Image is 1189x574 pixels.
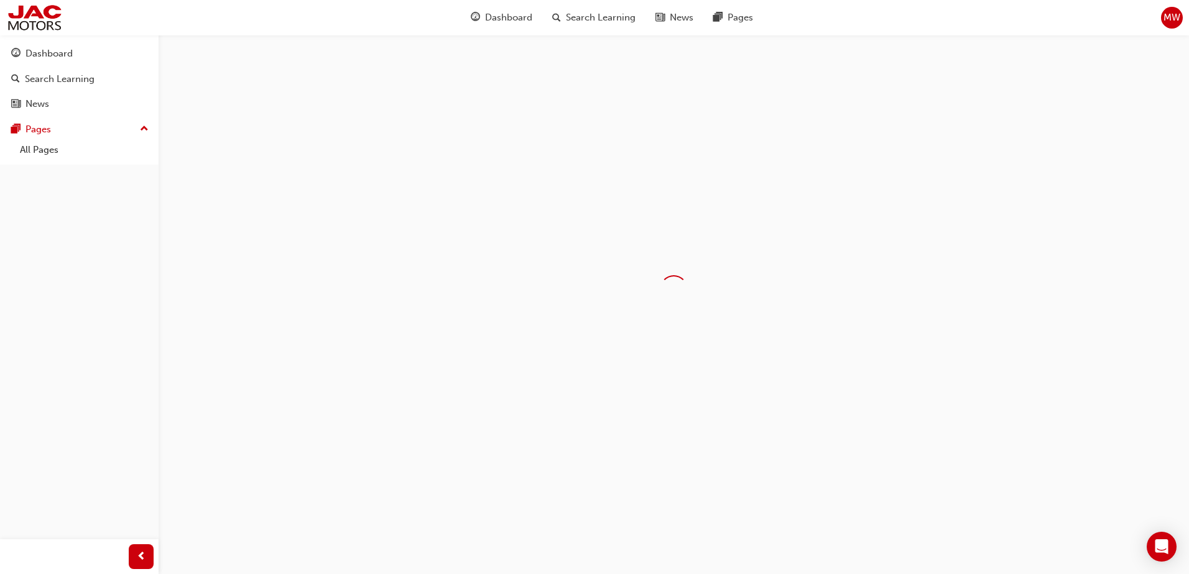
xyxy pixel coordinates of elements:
[5,40,154,118] button: DashboardSearch LearningNews
[5,118,154,141] button: Pages
[5,68,154,91] a: Search Learning
[25,47,73,61] div: Dashboard
[552,10,561,25] span: search-icon
[471,10,480,25] span: guage-icon
[655,10,665,25] span: news-icon
[1147,532,1177,562] div: Open Intercom Messenger
[25,122,51,137] div: Pages
[11,124,21,135] span: pages-icon
[137,549,146,565] span: prev-icon
[542,5,645,30] a: search-iconSearch Learning
[728,11,753,25] span: Pages
[15,140,154,160] a: All Pages
[566,11,636,25] span: Search Learning
[25,97,49,111] div: News
[11,99,21,110] span: news-icon
[1161,7,1183,29] button: MW
[713,10,723,25] span: pages-icon
[670,11,693,25] span: News
[11,74,20,85] span: search-icon
[6,4,63,32] img: jac-portal
[461,5,542,30] a: guage-iconDashboard
[5,93,154,116] a: News
[140,121,149,137] span: up-icon
[25,72,95,86] div: Search Learning
[703,5,763,30] a: pages-iconPages
[5,42,154,65] a: Dashboard
[645,5,703,30] a: news-iconNews
[485,11,532,25] span: Dashboard
[1164,11,1180,25] span: MW
[11,48,21,60] span: guage-icon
